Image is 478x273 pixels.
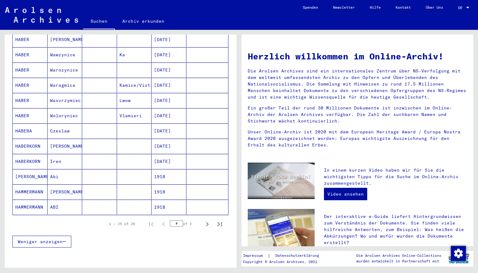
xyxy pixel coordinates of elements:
[109,221,135,227] div: 1 – 25 of 26
[48,108,82,123] mat-cell: Woloryniec
[248,105,467,124] p: Ein großer Teil der rund 30 Millionen Dokumente ist inzwischen im Online-Archiv der Arolsen Archi...
[13,123,48,138] mat-cell: HABERA
[248,129,467,148] p: Unser Online-Archiv ist 2020 mit dem European Heritage Award / Europa Nostra Award 2020 ausgezeic...
[48,123,82,138] mat-cell: Czeslaw
[13,200,48,215] mat-cell: HAMMERMANN
[117,78,152,93] mat-cell: Kamice/Vistia
[48,93,82,108] mat-cell: Wasvrzymiec
[18,239,63,244] span: Weniger anzeigen
[152,169,186,184] mat-cell: 1918
[12,236,71,248] button: Weniger anzeigen
[117,108,152,123] mat-cell: Vlamieri
[248,209,315,254] img: eguide.jpg
[243,252,326,259] div: |
[324,188,367,200] a: Video ansehen
[13,139,48,154] mat-cell: HABERKORN
[451,246,466,261] img: Zustimmung ändern
[48,32,82,47] mat-cell: [PERSON_NAME]
[13,93,48,108] mat-cell: HABER
[152,184,186,199] mat-cell: 1918
[213,218,226,230] button: Last page
[48,169,82,184] mat-cell: Abi
[152,108,186,123] mat-cell: [DATE]
[270,252,326,259] a: Datenschutzerklärung
[170,221,201,227] div: of 2
[152,93,186,108] mat-cell: [DATE]
[13,154,48,169] mat-cell: HABERKORN
[13,78,48,93] mat-cell: HABER
[356,253,441,258] p: Die Arolsen Archives Online-Collections
[458,6,465,10] span: DE
[117,93,152,108] mat-cell: Lwow
[13,184,48,199] mat-cell: HAMMERMANN
[48,154,82,169] mat-cell: Iren
[13,108,48,123] mat-cell: HABER
[48,200,82,215] mat-cell: ABI
[243,259,326,265] p: Copyright © Arolsen Archives, 2021
[48,78,82,93] mat-cell: Waragmica
[48,47,82,62] mat-cell: Wawzynice
[152,123,186,138] mat-cell: [DATE]
[152,62,186,77] mat-cell: [DATE]
[83,14,115,30] a: Suchen
[13,47,48,62] mat-cell: HABER
[48,62,82,77] mat-cell: Warozynice
[13,32,48,47] mat-cell: HABER
[243,252,268,259] a: Impressum
[201,218,213,230] button: Next page
[5,7,78,23] img: Arolsen_neg.svg
[152,139,186,154] mat-cell: [DATE]
[13,169,48,184] mat-cell: [PERSON_NAME]
[117,47,152,62] mat-cell: Ka
[248,50,467,63] h1: Herzlich willkommen im Online-Archiv!
[324,167,467,187] p: In einem kurzen Video haben wir für Sie die wichtigsten Tipps für die Suche im Online-Archiv zusa...
[13,62,48,77] mat-cell: HABER
[145,218,157,230] button: First page
[248,163,315,199] img: video.jpg
[115,14,172,29] a: Archiv erkunden
[152,47,186,62] mat-cell: [DATE]
[152,154,186,169] mat-cell: [DATE]
[157,218,170,230] button: Previous page
[48,139,82,154] mat-cell: [PERSON_NAME]
[248,68,467,100] p: Die Arolsen Archives sind ein internationales Zentrum über NS-Verfolgung mit dem weltweit umfasse...
[447,251,471,266] img: yv_logo.png
[152,200,186,215] mat-cell: 1918
[152,32,186,47] mat-cell: [DATE]
[48,184,82,199] mat-cell: [PERSON_NAME]
[324,213,467,246] p: Der interaktive e-Guide liefert Hintergrundwissen zum Verständnis der Dokumente. Sie finden viele...
[356,258,441,264] p: wurden entwickelt in Partnerschaft mit
[152,78,186,93] mat-cell: [DATE]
